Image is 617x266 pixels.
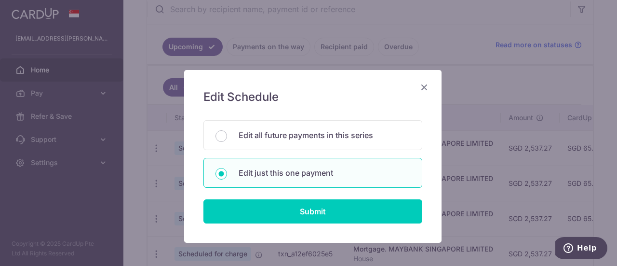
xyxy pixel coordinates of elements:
[203,199,422,224] input: Submit
[555,237,607,261] iframe: Opens a widget where you can find more information
[239,129,410,141] p: Edit all future payments in this series
[418,82,430,93] button: Close
[203,89,422,105] h5: Edit Schedule
[239,167,410,179] p: Edit just this one payment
